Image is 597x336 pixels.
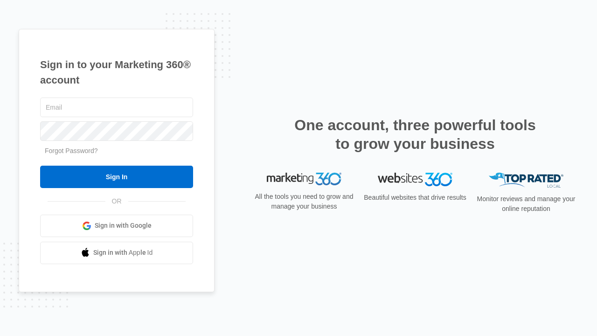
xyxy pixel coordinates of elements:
[40,98,193,117] input: Email
[40,166,193,188] input: Sign In
[40,215,193,237] a: Sign in with Google
[267,173,341,186] img: Marketing 360
[45,147,98,154] a: Forgot Password?
[40,242,193,264] a: Sign in with Apple Id
[93,248,153,258] span: Sign in with Apple Id
[292,116,539,153] h2: One account, three powerful tools to grow your business
[489,173,563,188] img: Top Rated Local
[252,192,356,211] p: All the tools you need to grow and manage your business
[378,173,452,186] img: Websites 360
[95,221,152,231] span: Sign in with Google
[40,57,193,88] h1: Sign in to your Marketing 360® account
[474,194,578,214] p: Monitor reviews and manage your online reputation
[105,196,128,206] span: OR
[363,193,467,203] p: Beautiful websites that drive results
